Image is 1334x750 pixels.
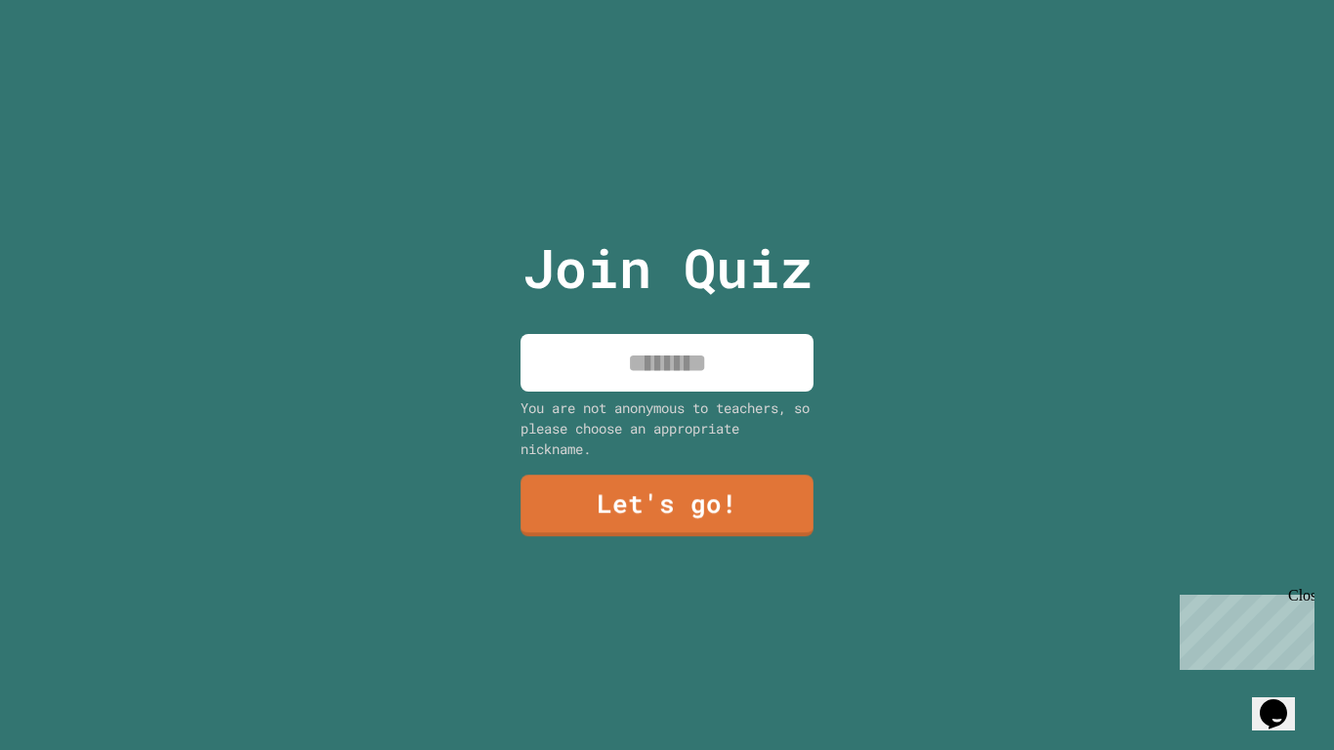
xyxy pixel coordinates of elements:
[521,397,813,459] div: You are not anonymous to teachers, so please choose an appropriate nickname.
[521,475,813,536] a: Let's go!
[1252,672,1314,730] iframe: chat widget
[522,228,813,309] p: Join Quiz
[8,8,135,124] div: Chat with us now!Close
[1172,587,1314,670] iframe: chat widget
